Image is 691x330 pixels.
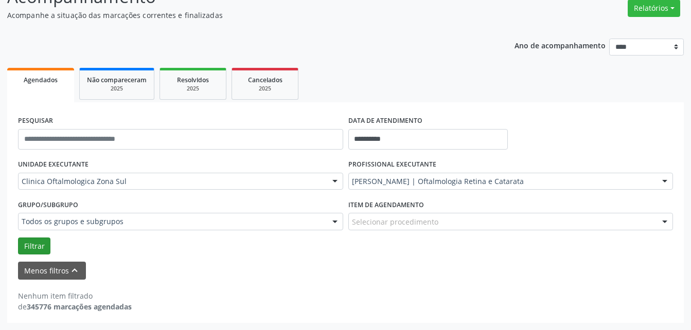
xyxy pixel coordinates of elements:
span: Não compareceram [87,76,147,84]
i: keyboard_arrow_up [69,265,80,276]
label: PROFISSIONAL EXECUTANTE [348,157,436,173]
button: Filtrar [18,237,50,255]
span: Agendados [24,76,58,84]
p: Ano de acompanhamento [515,39,606,51]
span: Resolvidos [177,76,209,84]
label: Grupo/Subgrupo [18,197,78,213]
span: Clinica Oftalmologica Zona Sul [22,176,322,187]
span: Cancelados [248,76,282,84]
span: Todos os grupos e subgrupos [22,216,322,227]
p: Acompanhe a situação das marcações correntes e finalizadas [7,10,481,21]
div: 2025 [239,85,291,93]
button: Menos filtroskeyboard_arrow_up [18,262,86,280]
div: de [18,301,132,312]
div: 2025 [87,85,147,93]
span: Selecionar procedimento [352,216,438,227]
div: Nenhum item filtrado [18,290,132,301]
label: UNIDADE EXECUTANTE [18,157,88,173]
label: PESQUISAR [18,113,53,129]
label: Item de agendamento [348,197,424,213]
div: 2025 [167,85,219,93]
span: [PERSON_NAME] | Oftalmologia Retina e Catarata [352,176,652,187]
strong: 345776 marcações agendadas [27,302,132,311]
label: DATA DE ATENDIMENTO [348,113,422,129]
